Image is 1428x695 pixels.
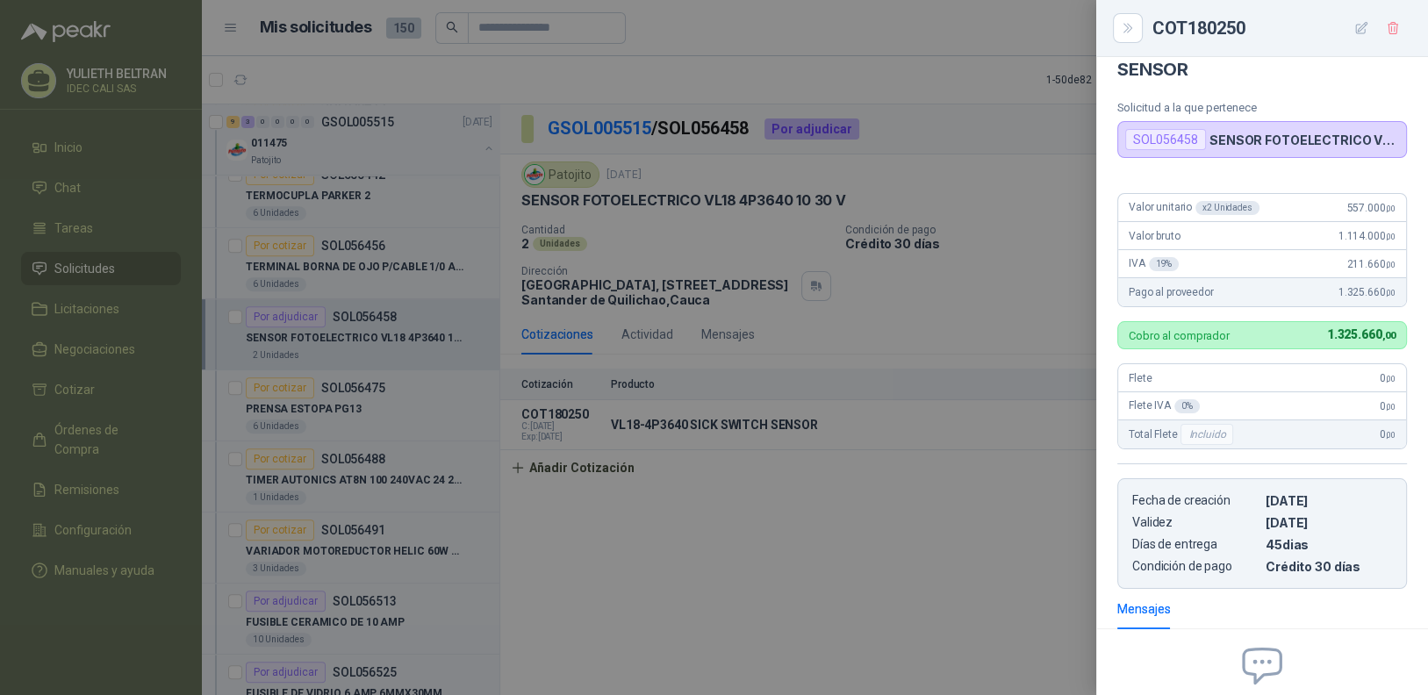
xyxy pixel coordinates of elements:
p: Fecha de creación [1132,493,1259,508]
p: [DATE] [1266,515,1392,530]
span: Valor unitario [1129,201,1259,215]
p: [DATE] [1266,493,1392,508]
span: Total Flete [1129,424,1237,445]
span: ,00 [1385,430,1396,440]
span: 557.000 [1346,202,1396,214]
div: SOL056458 [1125,129,1206,150]
p: SENSOR FOTOELECTRICO VL18 4P3640 10 30 V [1209,133,1399,147]
span: ,00 [1385,288,1396,297]
div: Incluido [1180,424,1233,445]
div: COT180250 [1152,14,1407,42]
span: ,00 [1385,402,1396,412]
p: Condición de pago [1132,559,1259,574]
span: Flete IVA [1129,399,1200,413]
p: Crédito 30 días [1266,559,1392,574]
span: 1.325.660 [1327,327,1396,341]
span: 0 [1380,400,1396,412]
p: Cobro al comprador [1129,330,1230,341]
p: 45 dias [1266,537,1392,552]
div: 19 % [1149,257,1180,271]
p: Validez [1132,515,1259,530]
span: ,00 [1385,232,1396,241]
div: Mensajes [1117,599,1171,619]
span: 0 [1380,428,1396,441]
span: 1.114.000 [1338,230,1396,242]
span: ,00 [1385,204,1396,213]
span: 0 [1380,372,1396,384]
span: 1.325.660 [1338,286,1396,298]
h4: VL18-4P3640 SICK SWITCH SENSOR [1117,38,1407,80]
p: Días de entrega [1132,537,1259,552]
button: Close [1117,18,1138,39]
span: Valor bruto [1129,230,1180,242]
div: x 2 Unidades [1195,201,1259,215]
div: 0 % [1174,399,1200,413]
span: ,00 [1385,260,1396,269]
p: Solicitud a la que pertenece [1117,101,1407,114]
span: ,00 [1381,330,1396,341]
span: ,00 [1385,374,1396,383]
span: IVA [1129,257,1179,271]
span: Pago al proveedor [1129,286,1214,298]
span: Flete [1129,372,1152,384]
span: 211.660 [1346,258,1396,270]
